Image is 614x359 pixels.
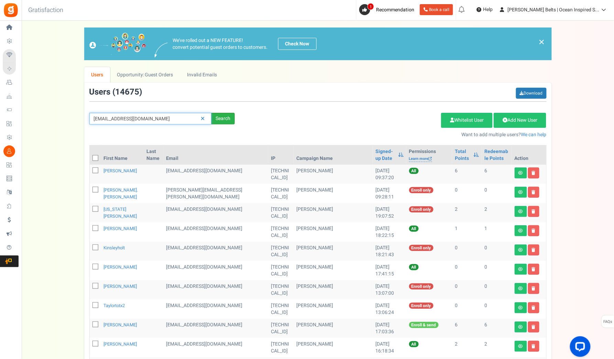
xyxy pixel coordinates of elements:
td: [TECHNICAL_ID] [268,300,294,319]
a: Learn more [409,156,432,162]
td: [EMAIL_ADDRESS][DOMAIN_NAME] [164,261,268,280]
a: [PERSON_NAME] [104,341,137,347]
i: View details [518,209,523,214]
span: Enroll only [409,187,434,193]
span: All [409,168,419,174]
th: Permissions [406,145,452,165]
span: All [409,226,419,232]
i: Delete user [532,190,536,194]
span: 14675 [116,86,140,98]
a: Redeemable Points [485,148,509,162]
i: Delete user [532,229,536,233]
td: 0 [452,300,482,319]
td: [DATE] 13:06:24 [373,300,406,319]
span: Enroll only [409,283,434,290]
i: View details [518,267,523,271]
input: Search by email or name [89,113,211,124]
td: [TECHNICAL_ID] [268,184,294,203]
td: [TECHNICAL_ID] [268,261,294,280]
a: Users [84,67,110,83]
p: We've rolled out a NEW FEATURE! convert potential guest orders to customers. [173,37,268,51]
td: [TECHNICAL_ID] [268,338,294,357]
p: Want to add multiple users? [245,131,547,138]
a: Help [474,4,496,15]
i: Delete user [532,325,536,329]
span: All [409,341,419,347]
td: 6 [482,319,512,338]
td: [PERSON_NAME] [294,184,373,203]
td: [PERSON_NAME] [294,300,373,319]
td: General [164,319,268,338]
i: Delete user [532,344,536,348]
td: 0 [452,184,482,203]
img: images [155,43,168,57]
a: Check Now [278,38,317,50]
a: taylortotx2 [104,302,125,309]
th: First Name [101,145,144,165]
td: [PERSON_NAME] [294,242,373,261]
span: Enroll & send [409,322,439,328]
a: [PERSON_NAME].[PERSON_NAME] [104,187,138,200]
th: Action [512,145,546,165]
span: Help [482,6,493,13]
td: 0 [482,242,512,261]
i: Delete user [532,248,536,252]
img: images [89,33,146,55]
td: [TECHNICAL_ID] [268,203,294,222]
td: [PERSON_NAME] [294,203,373,222]
td: 6 [482,165,512,184]
td: General [164,203,268,222]
td: [PERSON_NAME] [294,165,373,184]
div: Search [211,113,235,124]
td: [PERSON_NAME] [294,280,373,300]
td: General [164,242,268,261]
a: Whitelist User [441,113,493,128]
img: Gratisfaction [3,2,19,18]
td: 6 [452,319,482,338]
a: × [539,38,545,46]
td: General [164,280,268,300]
i: View details [518,248,523,252]
span: Enroll only [409,206,434,213]
a: Total Points [455,148,470,162]
td: 6 [452,165,482,184]
span: All [409,264,419,270]
a: Add New User [494,113,546,128]
td: 0 [482,280,512,300]
td: [PERSON_NAME] [294,261,373,280]
td: [EMAIL_ADDRESS][DOMAIN_NAME] [164,165,268,184]
span: Enroll only [409,303,434,309]
a: Signed-up Date [375,148,395,162]
td: [DATE] 18:22:15 [373,222,406,242]
span: Enroll only [409,245,434,251]
a: [PERSON_NAME] [104,167,137,174]
th: Last Name [144,145,164,165]
td: [TECHNICAL_ID] [268,165,294,184]
span: Recommendation [376,6,414,13]
td: [DATE] 17:41:15 [373,261,406,280]
i: Delete user [532,267,536,271]
td: 0 [452,242,482,261]
span: FAQs [603,315,613,328]
i: Delete user [532,286,536,291]
td: 2 [482,338,512,357]
td: [PERSON_NAME] [294,319,373,338]
td: [DATE] 17:03:36 [373,319,406,338]
td: General [164,300,268,319]
td: [EMAIL_ADDRESS][DOMAIN_NAME] [164,338,268,357]
i: Delete user [532,306,536,310]
a: We can help [521,131,546,138]
i: View details [518,190,523,194]
td: [DATE] 19:07:52 [373,203,406,222]
td: 0 [482,184,512,203]
td: [PERSON_NAME] [294,338,373,357]
td: [TECHNICAL_ID] [268,242,294,261]
td: [DATE] 13:07:00 [373,280,406,300]
td: [DATE] 18:21:43 [373,242,406,261]
th: Campaign Name [294,145,373,165]
a: Book a call [420,4,453,15]
span: [PERSON_NAME] Belts | Ocean Inspired S... [508,6,600,13]
a: [PERSON_NAME] [104,322,137,328]
a: [PERSON_NAME] [104,225,137,232]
